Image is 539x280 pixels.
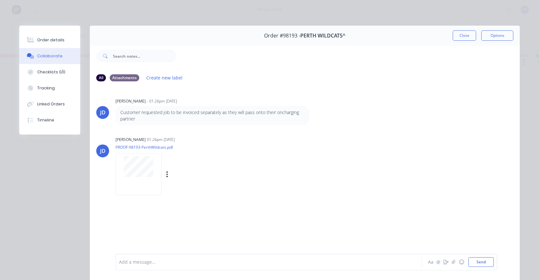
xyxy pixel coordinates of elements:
[19,64,80,80] button: Checklists 0/0
[300,33,346,39] span: PERTH WILDCATS^
[19,80,80,96] button: Tracking
[19,112,80,128] button: Timeline
[19,48,80,64] button: Collaborate
[147,98,177,104] div: - 01:26pm [DATE]
[453,30,476,41] button: Close
[37,37,64,43] div: Order details
[143,73,186,82] button: Create new label
[116,98,146,104] div: [PERSON_NAME]
[113,50,176,62] input: Search notes...
[264,33,300,39] span: Order #98193 -
[37,117,54,123] div: Timeline
[458,258,465,266] button: ☺
[120,109,304,122] p: Customer requested job to be invoiced separately as they will pass onto their oncharging partner
[434,258,442,266] button: @
[37,101,65,107] div: Linked Orders
[427,258,434,266] button: Aa
[37,69,65,75] div: Checklists 0/0
[481,30,513,41] button: Options
[19,32,80,48] button: Order details
[116,137,146,143] div: [PERSON_NAME]
[116,144,233,150] p: PROOF-98193-PerthWildcats.pdf
[468,257,494,267] button: Send
[100,147,106,155] div: JD
[100,109,106,116] div: JD
[37,53,63,59] div: Collaborate
[96,74,106,81] div: All
[37,85,55,91] div: Tracking
[19,96,80,112] button: Linked Orders
[110,74,139,81] div: Attachments
[147,137,175,143] div: 01:26pm [DATE]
